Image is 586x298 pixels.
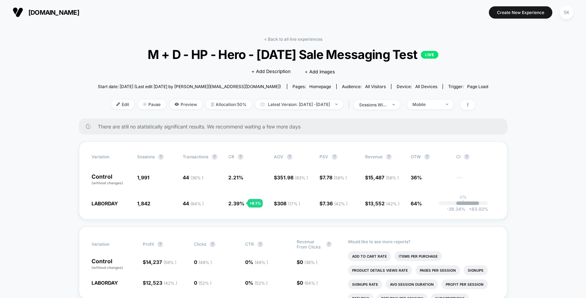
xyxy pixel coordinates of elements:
[92,258,136,270] p: Control
[255,280,268,286] span: ( 52 % )
[297,280,318,286] span: $
[92,280,118,286] span: LABORDAY
[424,154,430,160] button: ?
[137,174,149,180] span: 1,991
[210,241,215,247] button: ?
[274,200,300,206] span: $
[558,5,575,20] button: SK
[447,206,465,212] span: -28.34 %
[277,174,308,180] span: 351.98
[319,154,328,159] span: PSV
[194,280,211,286] span: 0
[411,174,422,180] span: 36%
[137,154,155,159] span: Sessions
[297,259,317,265] span: $
[365,84,386,89] span: All Visitors
[194,259,212,265] span: 0
[359,102,387,107] div: sessions with impression
[212,154,217,160] button: ?
[157,241,163,247] button: ?
[257,241,263,247] button: ?
[412,102,440,107] div: Mobile
[305,69,335,74] span: + Add Images
[98,124,493,130] span: There are still no statistically significant results. We recommend waiting a few more days
[334,175,347,180] span: ( 58 % )
[146,280,177,286] span: 12,523
[348,251,391,261] li: Add To Cart Rate
[274,154,283,159] span: AOV
[13,7,23,18] img: Visually logo
[365,200,399,206] span: $
[386,175,399,180] span: ( 58 % )
[28,9,79,16] span: [DOMAIN_NAME]
[326,241,332,247] button: ?
[245,241,254,247] span: CTR
[323,174,347,180] span: 7.78
[346,100,354,110] span: |
[464,154,470,160] button: ?
[163,260,176,265] span: ( 58 % )
[391,84,443,89] span: Device:
[245,280,268,286] span: 0 %
[158,154,164,160] button: ?
[228,154,234,159] span: CR
[489,6,552,19] button: Create New Experience
[238,154,243,160] button: ?
[248,199,263,207] div: + 8.1 %
[348,239,495,244] p: Would like to see more reports?
[304,280,318,286] span: ( 64 % )
[463,200,464,205] p: |
[198,280,211,286] span: ( 52 % )
[392,104,395,105] img: end
[228,200,244,206] span: 2.39 %
[117,47,469,62] span: M + D - HP - Hero - [DATE] Sale Messaging Test
[143,102,147,106] img: end
[274,174,308,180] span: $
[261,102,264,106] img: calendar
[11,7,81,18] button: [DOMAIN_NAME]
[92,265,123,270] span: (without changes)
[469,206,472,212] span: +
[456,176,495,186] span: ---
[335,104,338,105] img: end
[464,265,488,275] li: Signups
[194,241,206,247] span: Clicks
[309,84,331,89] span: homepage
[190,175,203,180] span: ( 36 % )
[92,239,130,250] span: Variation
[251,68,291,75] span: + Add Description
[386,154,392,160] button: ?
[365,154,383,159] span: Revenue
[288,201,300,206] span: ( 17 % )
[395,251,442,261] li: Items Per Purchase
[456,154,495,160] span: CI
[386,279,438,289] li: Avg Session Duration
[143,241,154,247] span: Profit
[116,102,120,106] img: edit
[421,51,438,59] p: LIVE
[448,84,488,89] div: Trigger:
[143,280,177,286] span: $
[92,174,130,186] p: Control
[460,194,467,200] p: 0%
[198,260,212,265] span: ( 48 % )
[416,265,460,275] li: Pages Per Session
[287,154,292,160] button: ?
[206,100,252,109] span: Allocation: 50%
[92,181,123,185] span: (without changes)
[560,6,573,19] div: SK
[164,280,177,286] span: ( 42 % )
[169,100,202,109] span: Preview
[137,200,150,206] span: 1,842
[292,84,331,89] div: Pages:
[368,174,399,180] span: 15,487
[297,239,323,250] span: Revenue From Clicks
[143,259,176,265] span: $
[146,259,176,265] span: 14,237
[295,175,308,180] span: ( 83 % )
[138,100,166,109] span: Pause
[183,154,208,159] span: Transactions
[465,206,488,212] span: 63.02 %
[264,37,322,42] a: < Back to all live experiences
[411,154,449,160] span: OTW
